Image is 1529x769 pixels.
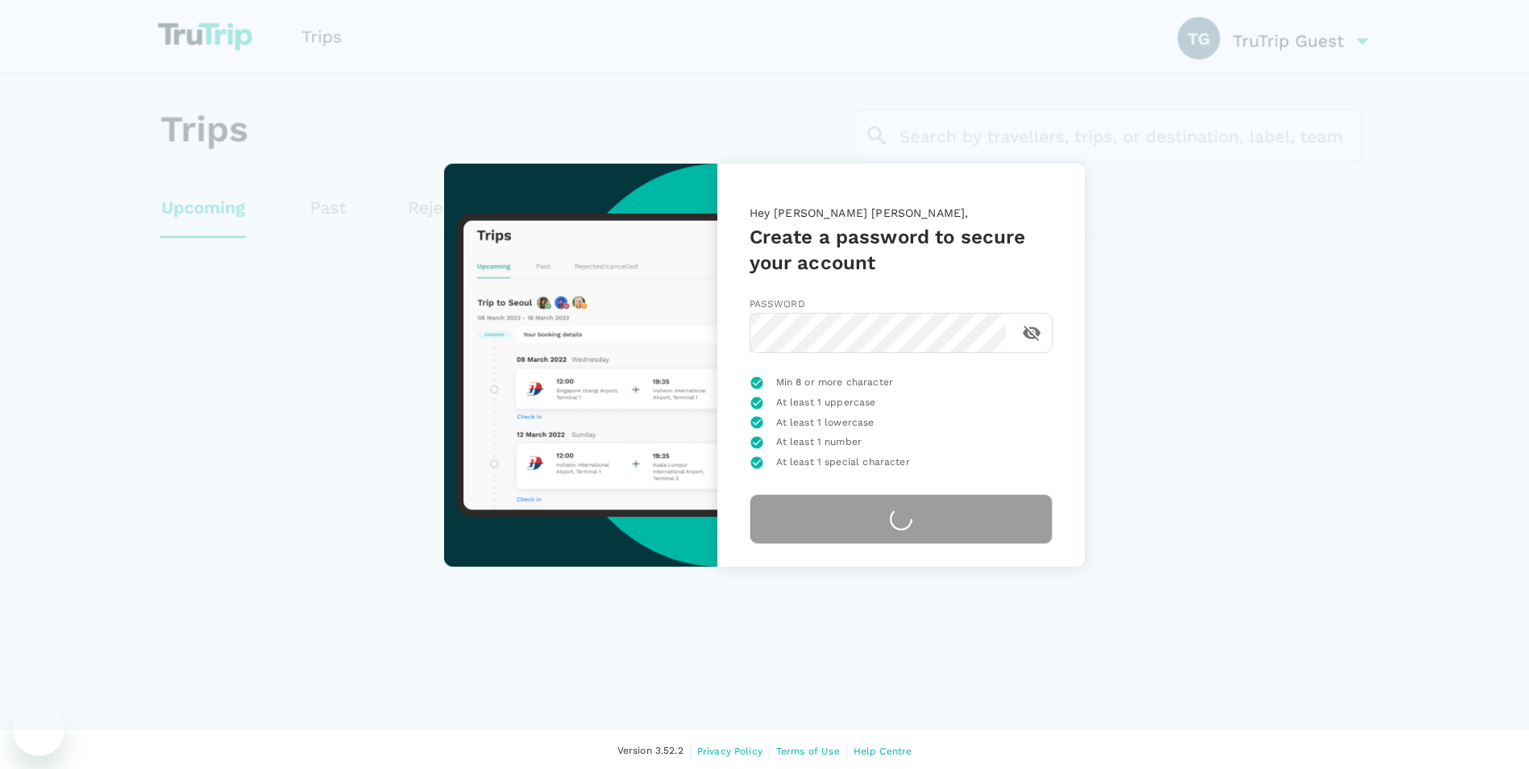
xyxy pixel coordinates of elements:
span: Help Centre [854,746,912,757]
a: Help Centre [854,742,912,760]
a: Terms of Use [776,742,840,760]
p: Hey [PERSON_NAME] [PERSON_NAME], [750,205,1053,224]
span: Terms of Use [776,746,840,757]
button: toggle password visibility [1012,314,1051,352]
span: Version 3.52.2 [617,743,683,759]
span: Privacy Policy [697,746,762,757]
h5: Create a password to secure your account [750,224,1053,276]
iframe: Button to launch messaging window [13,705,64,756]
span: At least 1 special character [776,455,910,471]
span: At least 1 uppercase [776,395,876,411]
img: trutrip-set-password [444,164,717,567]
span: At least 1 number [776,434,862,451]
span: Min 8 or more character [776,375,893,391]
span: At least 1 lowercase [776,415,875,431]
a: Privacy Policy [697,742,762,760]
span: Password [750,298,805,310]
